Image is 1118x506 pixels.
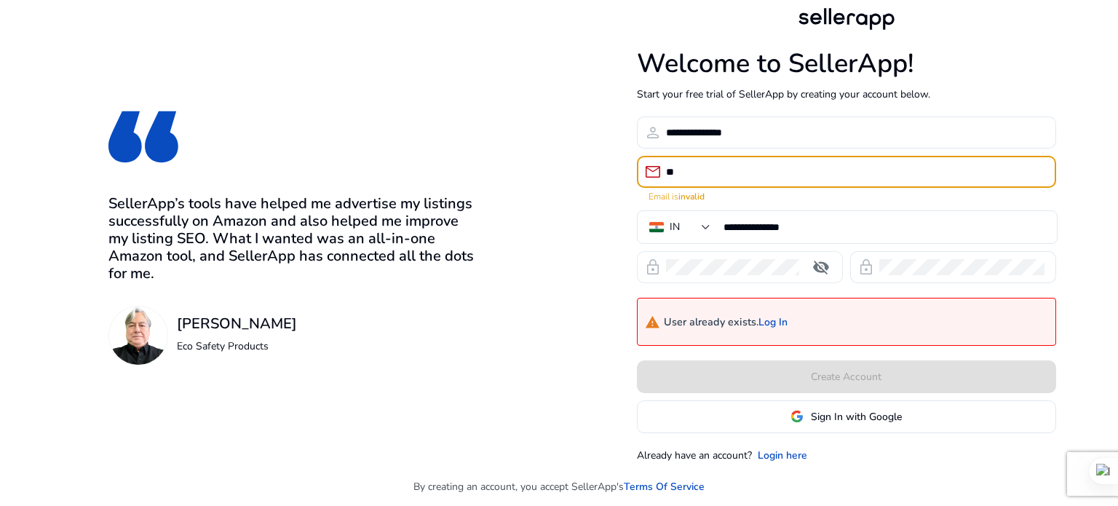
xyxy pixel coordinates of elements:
span: lock [857,258,875,276]
p: Start your free trial of SellerApp by creating your account below. [637,87,1056,102]
h3: SellerApp’s tools have helped me advertise my listings successfully on Amazon and also helped me ... [108,195,481,282]
h4: User already exists. [645,312,788,333]
span: lock [644,258,662,276]
a: Terms Of Service [624,479,705,494]
p: Already have an account? [637,448,752,463]
h1: Welcome to SellerApp! [637,48,1056,79]
a: Log In [758,317,788,329]
button: Sign In with Google [637,400,1056,433]
a: Login here [758,448,807,463]
img: google-logo.svg [790,410,804,423]
mat-error: Email is [649,188,1044,203]
span: Sign In with Google [811,409,902,424]
span: person [644,124,662,141]
span: email [644,163,662,181]
div: IN [670,219,680,235]
mat-icon: warning [645,315,660,331]
mat-icon: visibility_off [804,258,838,276]
strong: invalid [678,191,705,202]
p: Eco Safety Products [177,339,297,354]
h3: [PERSON_NAME] [177,315,297,333]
